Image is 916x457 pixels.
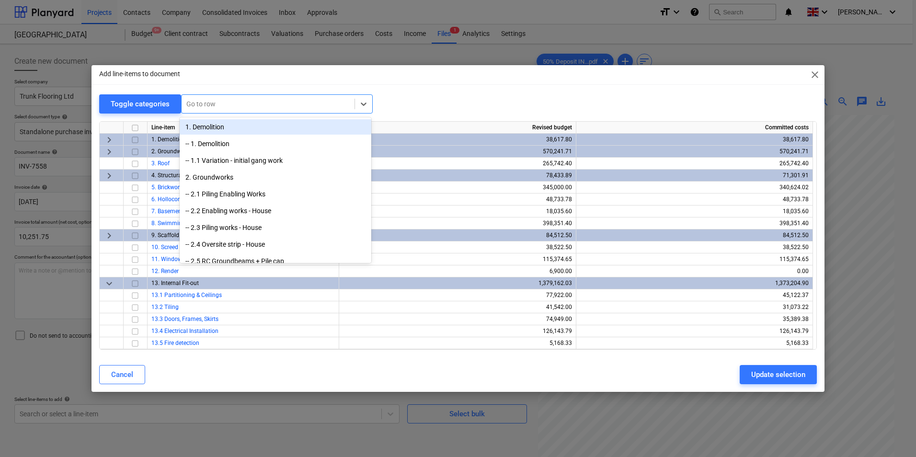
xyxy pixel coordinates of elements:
div: -- 2.4 Oversite strip - House [180,237,371,252]
div: 1,373,204.90 [580,277,809,289]
span: keyboard_arrow_right [103,146,115,158]
a: 3. Roof [151,160,170,167]
div: 265,742.40 [580,158,809,170]
div: 398,351.40 [580,217,809,229]
div: 71,301.91 [580,170,809,182]
div: Committed costs [576,122,813,134]
div: 115,374.65 [343,253,572,265]
button: Cancel [99,365,145,384]
div: 398,351.40 [343,217,572,229]
div: -- 1. Demolition [180,136,371,151]
button: Update selection [740,365,817,384]
div: -- 2.5 RC Groundbeams + Pile cap [180,253,371,269]
div: 2. Groundworks [180,170,371,185]
div: 18,035.60 [343,206,572,217]
div: Line-item [148,122,339,134]
div: 570,241.71 [580,146,809,158]
span: 13.4 Electrical Installation [151,328,218,334]
span: 13. Internal Fit-out [151,280,199,286]
div: 5,168.33 [580,337,809,349]
button: Toggle categories [99,94,181,114]
a: 13.3 Doors, Frames, Skirts [151,316,218,322]
div: 48,733.78 [580,194,809,206]
span: 2. Groundworks [151,148,192,155]
a: 10. Screed [151,244,178,251]
div: 1. Demolition [180,119,371,135]
span: 1. Demolition [151,136,186,143]
div: -- 2.1 Piling Enabling Works [180,186,371,202]
div: 78,433.89 [343,170,572,182]
a: 6. Hollocore Floor & Spiral Stairs & In-situ [151,196,257,203]
span: 4. Structural Steel [151,172,197,179]
div: 84,512.50 [343,229,572,241]
div: 48,733.78 [343,194,572,206]
div: 77,922.00 [343,289,572,301]
span: keyboard_arrow_right [103,170,115,182]
div: 1,379,162.03 [343,277,572,289]
span: keyboard_arrow_right [103,230,115,241]
span: 9. Scaffold [151,232,179,239]
div: 126,143.79 [580,325,809,337]
a: 7. Basement Cavity Membrane [151,208,230,215]
iframe: Chat Widget [868,411,916,457]
div: 38,522.50 [580,241,809,253]
div: 38,617.80 [343,134,572,146]
div: 340,624.02 [580,182,809,194]
a: 5. Brickwork [151,184,183,191]
div: 126,143.79 [343,325,572,337]
span: close [809,69,821,80]
div: 18,035.60 [580,206,809,217]
div: 0.00 [580,265,809,277]
div: 38,522.50 [343,241,572,253]
span: keyboard_arrow_down [103,278,115,289]
div: 6,900.00 [343,265,572,277]
div: -- 1.1 Variation - initial gang work [180,153,371,168]
div: -- 2.3 Piling works - House [180,220,371,235]
a: 8. Swimming Pool [151,220,199,227]
a: 13.2 Tiling [151,304,179,310]
a: 13.5 Fire detection [151,340,199,346]
p: Add line-items to document [99,69,180,79]
div: 115,374.65 [580,253,809,265]
div: -- 2.2 Enabling works - House [180,203,371,218]
div: 41,542.00 [343,301,572,313]
div: 74,949.00 [343,313,572,325]
div: 35,389.38 [580,313,809,325]
div: Cancel [111,368,133,381]
div: Toggle categories [111,98,170,110]
div: Update selection [751,368,805,381]
div: 570,241.71 [343,146,572,158]
div: Revised budget [339,122,576,134]
a: 12. Render [151,268,179,274]
div: 345,000.00 [343,182,572,194]
div: 45,122.37 [580,289,809,301]
a: 11. Windows [151,256,185,263]
div: 265,742.40 [343,158,572,170]
div: 84,512.50 [580,229,809,241]
span: keyboard_arrow_right [103,134,115,146]
div: 31,073.22 [580,301,809,313]
div: 5,168.33 [343,337,572,349]
a: 13.1 Partitioning & Ceilings [151,292,222,298]
div: 38,617.80 [580,134,809,146]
